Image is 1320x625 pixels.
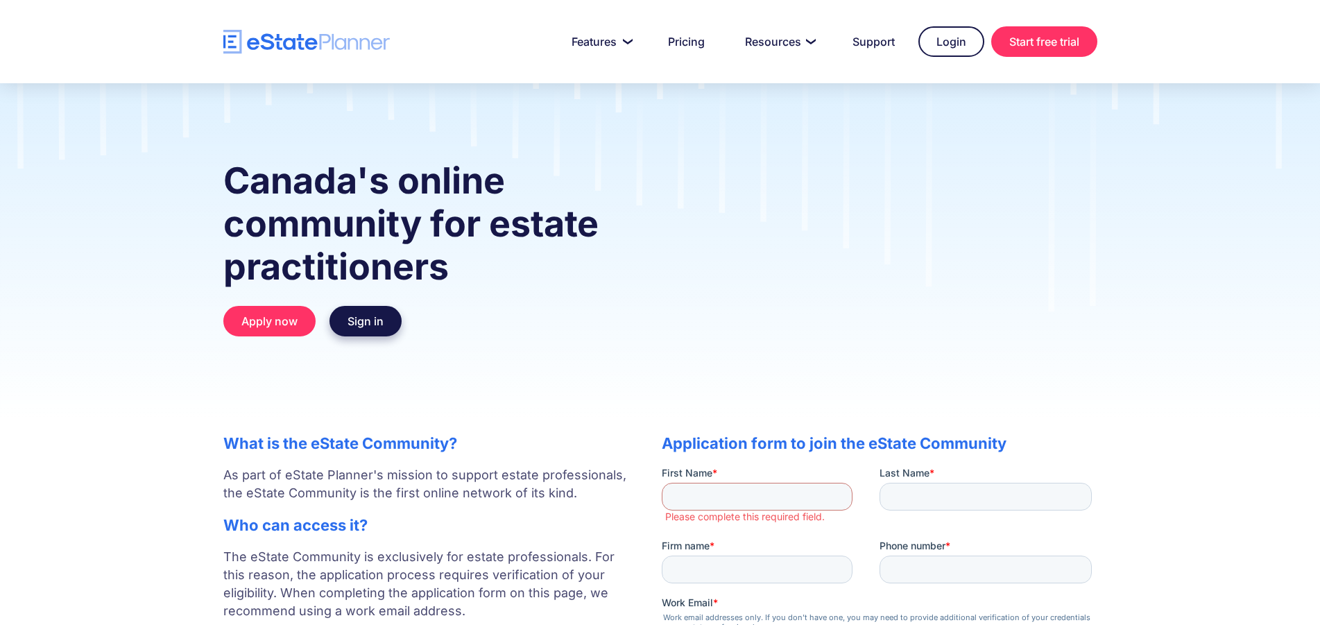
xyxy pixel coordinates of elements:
a: Start free trial [991,26,1097,57]
a: Sign in [329,306,402,336]
a: Apply now [223,306,316,336]
a: Resources [728,28,829,55]
h2: Application form to join the eState Community [662,434,1097,452]
h2: What is the eState Community? [223,434,634,452]
a: Login [918,26,984,57]
h2: Who can access it? [223,516,634,534]
a: home [223,30,390,54]
a: Support [836,28,911,55]
a: Pricing [651,28,721,55]
strong: Canada's online community for estate practitioners [223,159,599,289]
p: As part of eState Planner's mission to support estate professionals, the eState Community is the ... [223,466,634,502]
a: Features [555,28,644,55]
